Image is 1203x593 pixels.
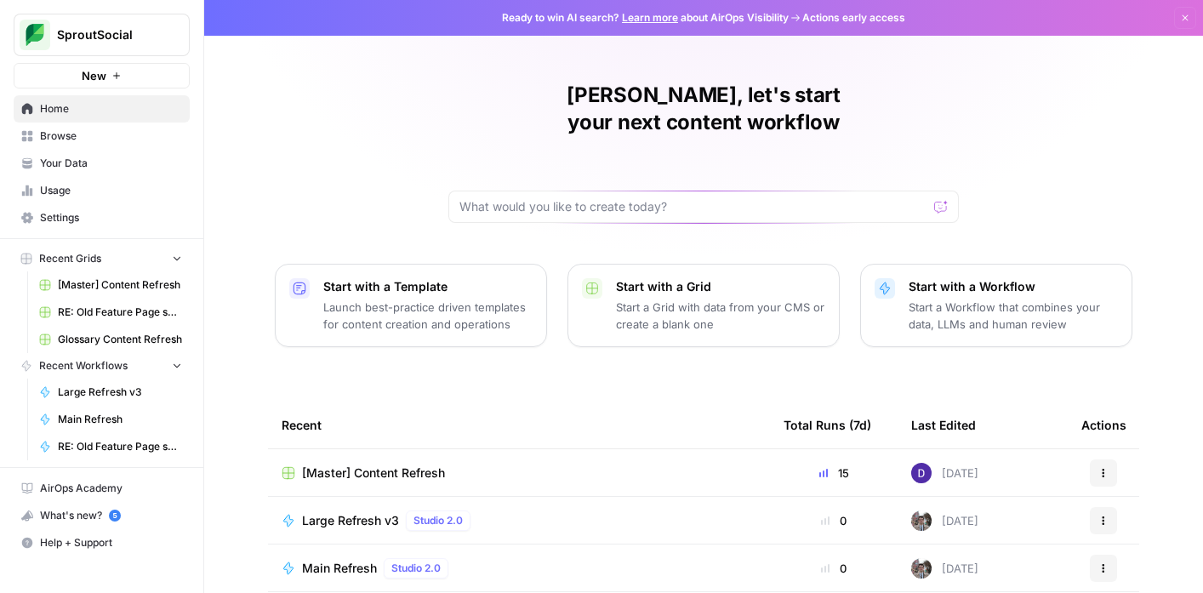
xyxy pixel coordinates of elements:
a: RE: Old Feature Page scrape and markdown [31,433,190,460]
span: Your Data [40,156,182,171]
span: [Master] Content Refresh [58,277,182,293]
p: Start a Grid with data from your CMS or create a blank one [616,299,825,333]
a: [Master] Content Refresh [282,465,756,482]
span: RE: Old Feature Page scrape and markdown [58,439,182,454]
input: What would you like to create today? [459,198,927,215]
a: Browse [14,123,190,150]
h1: [PERSON_NAME], let's start your next content workflow [448,82,959,136]
div: 0 [784,560,884,577]
button: Help + Support [14,529,190,556]
div: Total Runs (7d) [784,402,871,448]
a: AirOps Academy [14,475,190,502]
p: Launch best-practice driven templates for content creation and operations [323,299,533,333]
div: 0 [784,512,884,529]
span: Help + Support [40,535,182,550]
div: [DATE] [911,510,978,531]
div: Recent [282,402,756,448]
div: Actions [1081,402,1126,448]
span: Glossary Content Refresh [58,332,182,347]
button: Start with a WorkflowStart a Workflow that combines your data, LLMs and human review [860,264,1132,347]
a: 5 [109,510,121,522]
span: Home [40,101,182,117]
span: Recent Grids [39,251,101,266]
a: Your Data [14,150,190,177]
span: New [82,67,106,84]
span: Main Refresh [302,560,377,577]
div: [DATE] [911,463,978,483]
span: Ready to win AI search? about AirOps Visibility [502,10,789,26]
p: Start a Workflow that combines your data, LLMs and human review [909,299,1118,333]
span: AirOps Academy [40,481,182,496]
img: a2mlt6f1nb2jhzcjxsuraj5rj4vi [911,510,932,531]
img: SproutSocial Logo [20,20,50,50]
a: Large Refresh v3 [31,379,190,406]
div: Last Edited [911,402,976,448]
button: Workspace: SproutSocial [14,14,190,56]
a: Learn more [622,11,678,24]
button: Recent Workflows [14,353,190,379]
div: What's new? [14,503,189,528]
span: Large Refresh v3 [58,385,182,400]
button: Start with a TemplateLaunch best-practice driven templates for content creation and operations [275,264,547,347]
span: [Master] Content Refresh [302,465,445,482]
p: Start with a Template [323,278,533,295]
span: Studio 2.0 [413,513,463,528]
button: Recent Grids [14,246,190,271]
div: [DATE] [911,558,978,579]
p: Start with a Grid [616,278,825,295]
span: RE: Old Feature Page scrape and markdown Grid [58,305,182,320]
button: What's new? 5 [14,502,190,529]
span: Settings [40,210,182,225]
a: Usage [14,177,190,204]
p: Start with a Workflow [909,278,1118,295]
text: 5 [112,511,117,520]
a: Main RefreshStudio 2.0 [282,558,756,579]
a: [Master] Content Refresh [31,271,190,299]
span: Studio 2.0 [391,561,441,576]
a: Settings [14,204,190,231]
span: Recent Workflows [39,358,128,373]
a: Home [14,95,190,123]
div: 15 [784,465,884,482]
button: Start with a GridStart a Grid with data from your CMS or create a blank one [567,264,840,347]
span: Large Refresh v3 [302,512,399,529]
span: Browse [40,128,182,144]
img: ctchxvc0hm7oc3xxhxyge73qjuym [911,463,932,483]
a: Large Refresh v3Studio 2.0 [282,510,756,531]
span: SproutSocial [57,26,160,43]
img: a2mlt6f1nb2jhzcjxsuraj5rj4vi [911,558,932,579]
span: Main Refresh [58,412,182,427]
a: RE: Old Feature Page scrape and markdown Grid [31,299,190,326]
a: Main Refresh [31,406,190,433]
span: Actions early access [802,10,905,26]
a: Glossary Content Refresh [31,326,190,353]
button: New [14,63,190,88]
span: Usage [40,183,182,198]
